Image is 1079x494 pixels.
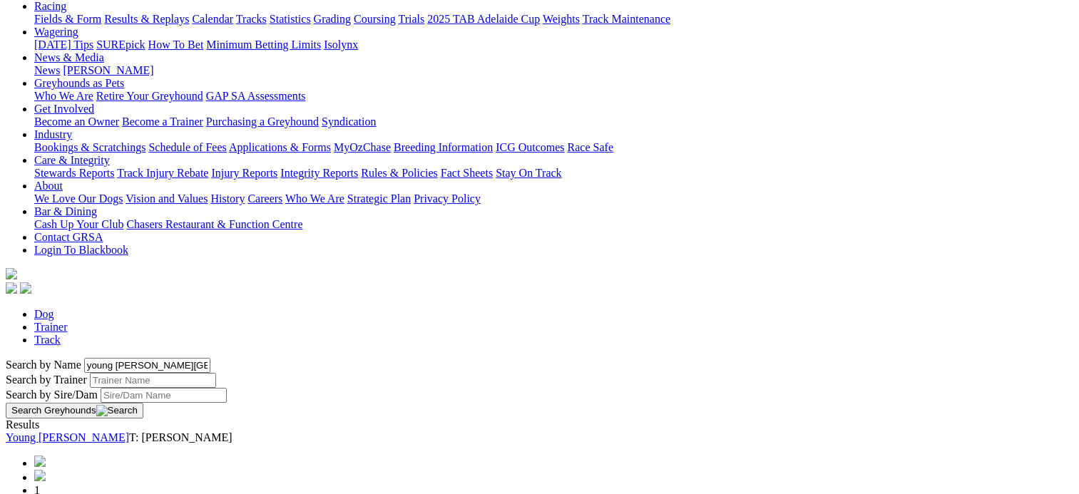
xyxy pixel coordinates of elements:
[104,13,189,25] a: Results & Replays
[543,13,580,25] a: Weights
[34,167,114,179] a: Stewards Reports
[101,388,227,403] input: Search by Sire/Dam name
[6,374,87,386] label: Search by Trainer
[210,192,245,205] a: History
[247,192,282,205] a: Careers
[361,167,438,179] a: Rules & Policies
[34,103,94,115] a: Get Involved
[34,115,1073,128] div: Get Involved
[90,373,216,388] input: Search by Trainer name
[414,192,481,205] a: Privacy Policy
[34,38,93,51] a: [DATE] Tips
[270,13,311,25] a: Statistics
[34,13,1073,26] div: Racing
[34,13,101,25] a: Fields & Form
[496,167,561,179] a: Stay On Track
[229,141,331,153] a: Applications & Forms
[354,13,396,25] a: Coursing
[126,218,302,230] a: Chasers Restaurant & Function Centre
[96,405,138,416] img: Search
[34,64,60,76] a: News
[6,359,81,371] label: Search by Name
[34,244,128,256] a: Login To Blackbook
[34,26,78,38] a: Wagering
[34,128,72,140] a: Industry
[126,192,208,205] a: Vision and Values
[34,115,119,128] a: Become an Owner
[34,308,54,320] a: Dog
[6,268,17,279] img: logo-grsa-white.png
[34,218,1073,231] div: Bar & Dining
[96,38,145,51] a: SUREpick
[34,192,1073,205] div: About
[324,38,358,51] a: Isolynx
[6,403,143,418] button: Search Greyhounds
[394,141,493,153] a: Breeding Information
[206,38,321,51] a: Minimum Betting Limits
[34,192,123,205] a: We Love Our Dogs
[583,13,670,25] a: Track Maintenance
[34,90,93,102] a: Who We Are
[34,154,110,166] a: Care & Integrity
[122,115,203,128] a: Become a Trainer
[192,13,233,25] a: Calendar
[148,141,226,153] a: Schedule of Fees
[34,90,1073,103] div: Greyhounds as Pets
[441,167,493,179] a: Fact Sheets
[427,13,540,25] a: 2025 TAB Adelaide Cup
[34,205,97,217] a: Bar & Dining
[6,388,98,401] label: Search by Sire/Dam
[34,77,124,89] a: Greyhounds as Pets
[34,218,123,230] a: Cash Up Your Club
[34,456,46,467] img: chevrons-left-pager-blue.svg
[20,282,31,294] img: twitter.svg
[398,13,424,25] a: Trials
[34,180,63,192] a: About
[34,51,104,63] a: News & Media
[34,141,1073,154] div: Industry
[206,115,319,128] a: Purchasing a Greyhound
[236,13,267,25] a: Tracks
[34,470,46,481] img: chevron-left-pager-blue.svg
[34,321,68,333] a: Trainer
[206,90,306,102] a: GAP SA Assessments
[6,418,1073,431] div: Results
[496,141,564,153] a: ICG Outcomes
[322,115,376,128] a: Syndication
[148,38,204,51] a: How To Bet
[34,231,103,243] a: Contact GRSA
[34,64,1073,77] div: News & Media
[6,431,1073,444] div: T: [PERSON_NAME]
[34,167,1073,180] div: Care & Integrity
[117,167,208,179] a: Track Injury Rebate
[84,358,210,373] input: Search by Greyhound name
[96,90,203,102] a: Retire Your Greyhound
[347,192,411,205] a: Strategic Plan
[211,167,277,179] a: Injury Reports
[6,282,17,294] img: facebook.svg
[34,141,145,153] a: Bookings & Scratchings
[63,64,153,76] a: [PERSON_NAME]
[334,141,391,153] a: MyOzChase
[314,13,351,25] a: Grading
[34,38,1073,51] div: Wagering
[280,167,358,179] a: Integrity Reports
[34,334,61,346] a: Track
[567,141,613,153] a: Race Safe
[6,431,129,443] a: Young [PERSON_NAME]
[285,192,344,205] a: Who We Are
